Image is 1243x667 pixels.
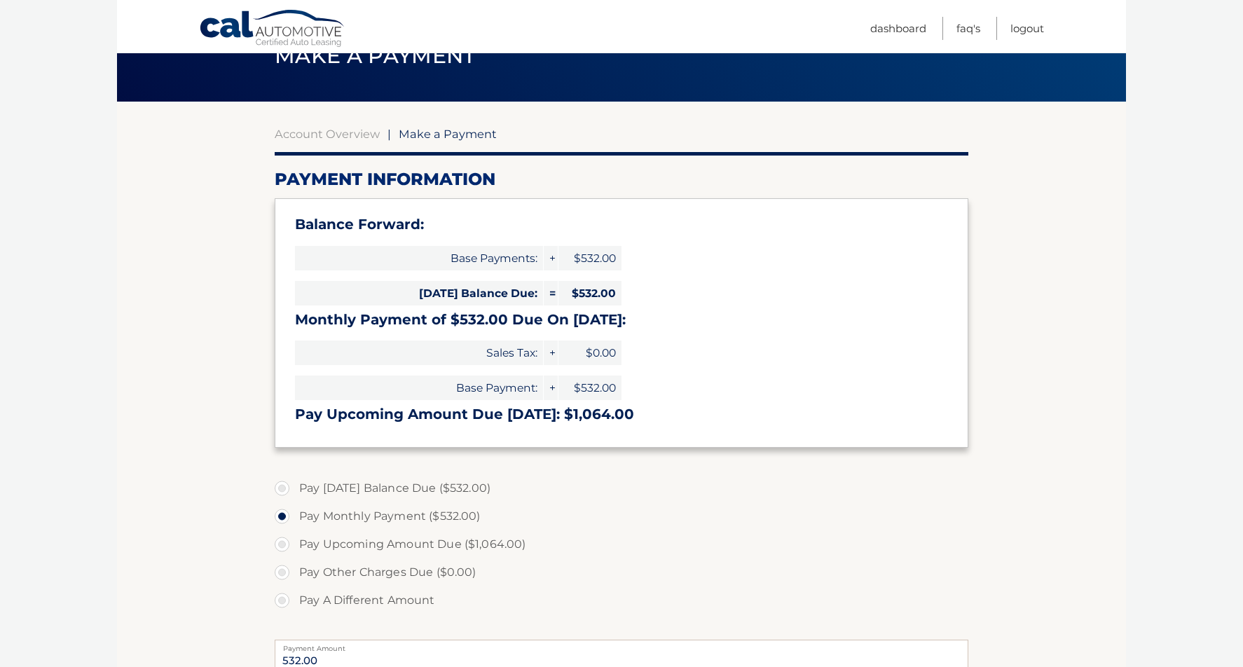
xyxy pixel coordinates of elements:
span: + [544,341,558,365]
span: Sales Tax: [295,341,543,365]
span: Base Payments: [295,246,543,270]
span: | [387,127,391,141]
a: Cal Automotive [199,9,346,50]
label: Pay Upcoming Amount Due ($1,064.00) [275,530,968,558]
label: Payment Amount [275,640,968,651]
h3: Monthly Payment of $532.00 Due On [DATE]: [295,311,948,329]
a: Logout [1010,17,1044,40]
label: Pay A Different Amount [275,586,968,614]
label: Pay [DATE] Balance Due ($532.00) [275,474,968,502]
span: [DATE] Balance Due: [295,281,543,305]
span: $532.00 [558,281,621,305]
h3: Pay Upcoming Amount Due [DATE]: $1,064.00 [295,406,948,423]
span: Make a Payment [399,127,497,141]
span: + [544,376,558,400]
span: Make a Payment [275,43,476,69]
span: = [544,281,558,305]
span: $0.00 [558,341,621,365]
span: + [544,246,558,270]
a: Account Overview [275,127,380,141]
span: $532.00 [558,376,621,400]
a: FAQ's [956,17,980,40]
span: $532.00 [558,246,621,270]
h3: Balance Forward: [295,216,948,233]
span: Base Payment: [295,376,543,400]
label: Pay Other Charges Due ($0.00) [275,558,968,586]
h2: Payment Information [275,169,968,190]
a: Dashboard [870,17,926,40]
label: Pay Monthly Payment ($532.00) [275,502,968,530]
